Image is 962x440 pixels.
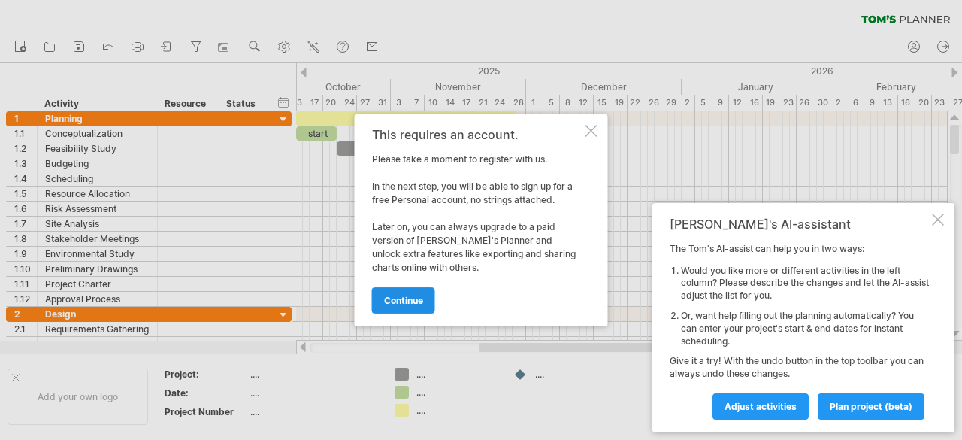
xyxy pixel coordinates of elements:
span: Adjust activities [725,401,797,412]
li: Or, want help filling out the planning automatically? You can enter your project's start & end da... [681,310,929,347]
div: [PERSON_NAME]'s AI-assistant [670,217,929,232]
div: The Tom's AI-assist can help you in two ways: Give it a try! With the undo button in the top tool... [670,243,929,419]
a: Adjust activities [712,393,809,420]
span: plan project (beta) [830,401,912,412]
div: Please take a moment to register with us. In the next step, you will be able to sign up for a fre... [372,128,582,313]
a: plan project (beta) [818,393,924,420]
span: continue [384,295,423,306]
li: Would you like more or different activities in the left column? Please describe the changes and l... [681,265,929,302]
a: continue [372,287,435,314]
div: This requires an account. [372,128,582,141]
